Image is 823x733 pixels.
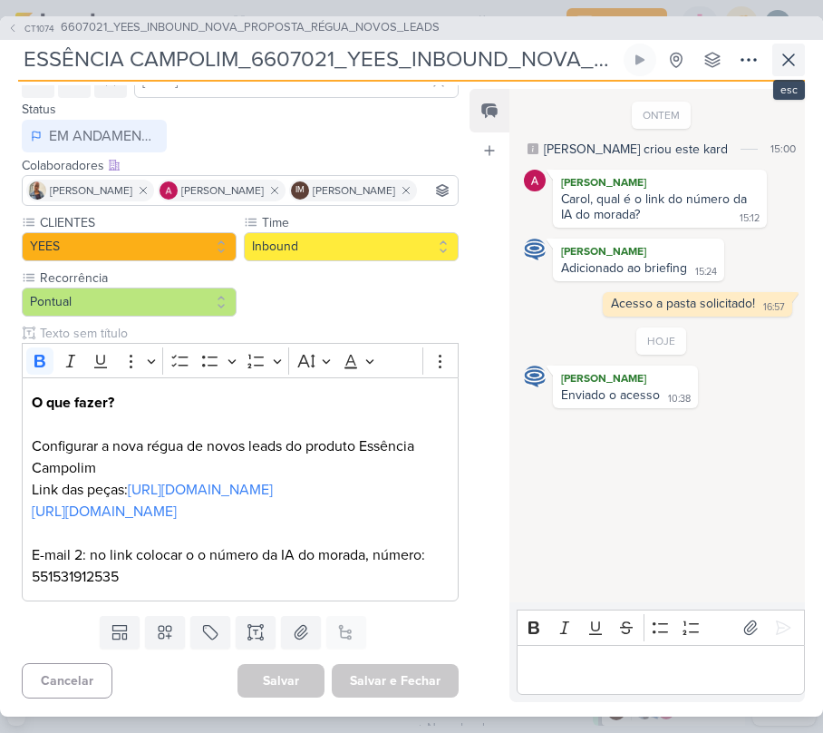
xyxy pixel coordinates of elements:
a: [URL][DOMAIN_NAME] [32,503,177,521]
button: Pontual [22,288,237,317]
button: EM ANDAMENTO [22,120,167,152]
div: Isabella Machado Guimarães [291,181,309,200]
img: Alessandra Gomes [524,170,546,191]
div: Carol, qual é o link do número da IA do morada? [561,191,750,222]
p: Configurar a nova régua de novos leads do produto Essência Campolim Link das peças: E-mail 2: no ... [32,392,449,588]
div: Editor editing area: main [22,377,459,601]
div: [PERSON_NAME] [557,173,763,191]
div: EM ANDAMENTO [49,125,158,147]
p: IM [295,186,305,195]
div: Colaboradores [22,156,459,175]
label: CLIENTES [38,213,237,232]
span: [PERSON_NAME] [313,182,395,199]
img: Caroline Traven De Andrade [524,239,546,260]
label: Time [260,213,459,232]
div: Adicionado ao briefing [561,260,687,276]
div: [PERSON_NAME] criou este kard [544,140,728,159]
label: Recorrência [38,269,237,288]
img: Caroline Traven De Andrade [524,366,546,387]
div: 15:24 [695,265,717,279]
a: [URL][DOMAIN_NAME] [128,481,273,499]
div: Acesso a pasta solicitado! [611,296,755,311]
div: 10:38 [668,392,691,406]
img: Alessandra Gomes [160,181,178,200]
div: Editor toolbar [22,343,459,378]
div: Enviado o acesso [561,387,660,403]
div: [PERSON_NAME] [557,369,694,387]
strong: O que fazer? [32,394,114,412]
button: Inbound [244,232,459,261]
img: Iara Santos [28,181,46,200]
span: [PERSON_NAME] [181,182,264,199]
div: Editor toolbar [517,610,805,645]
span: [PERSON_NAME] [50,182,132,199]
button: Cancelar [22,663,112,699]
button: YEES [22,232,237,261]
div: esc [773,80,805,100]
input: Texto sem título [36,324,459,343]
input: Buscar [421,180,454,201]
div: Ligar relógio [633,53,647,67]
div: 15:00 [770,141,796,157]
div: 15:12 [740,211,760,226]
label: Status [22,102,56,117]
input: Kard Sem Título [18,44,620,76]
div: Editor editing area: main [517,645,805,695]
div: [PERSON_NAME] [557,242,721,260]
div: 16:57 [763,300,785,315]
